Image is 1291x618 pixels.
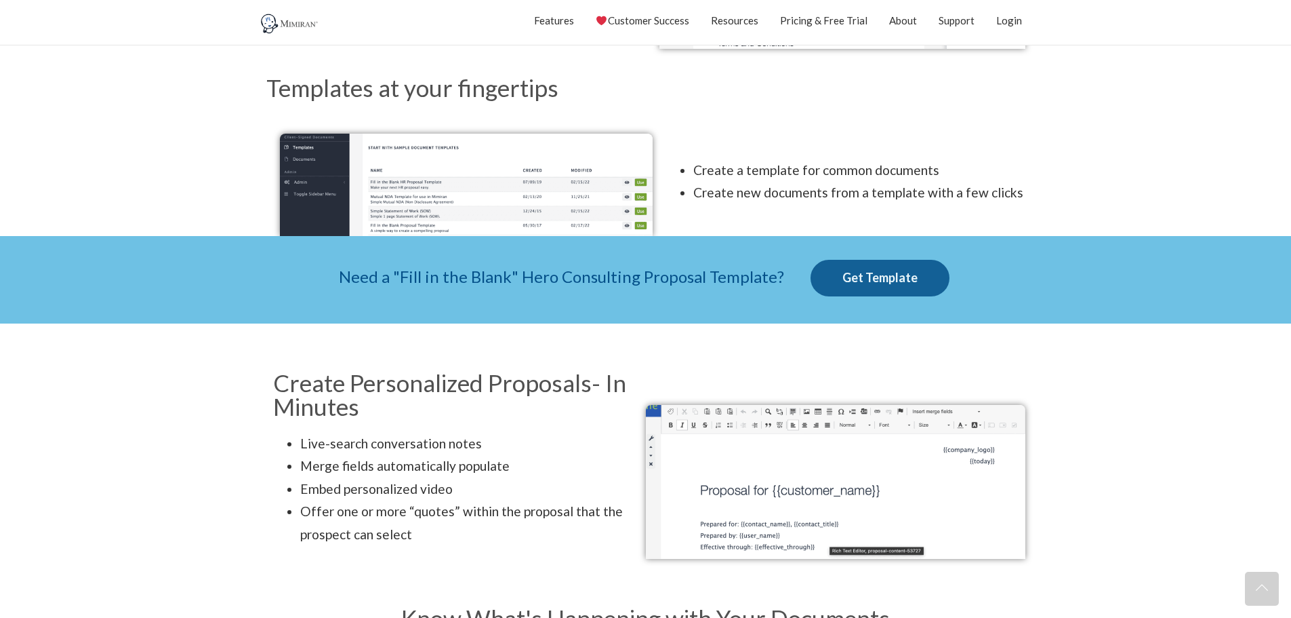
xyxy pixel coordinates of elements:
[300,455,639,478] li: Merge fields automatically populate
[811,260,949,296] a: Get Template
[300,500,639,545] li: Offer one or more “quotes” within the proposal that the prospect can select
[693,181,1025,204] li: Create new documents from a template with a few clicks
[266,76,1039,100] h2: Templates at your fingertips
[693,159,1025,182] li: Create a template for common documents
[996,3,1022,37] a: Login
[534,3,574,37] a: Features
[300,478,639,501] li: Embed personalized video
[273,371,639,419] h2: Create Personalized Proposals- In Minutes
[889,3,917,37] a: About
[596,16,607,26] img: ❤️
[780,3,867,37] a: Pricing & Free Trial
[280,134,653,236] img: Mimiran Proposal Document Templates
[339,267,784,286] span: Need a "Fill in the Blank" Hero Consulting Proposal Template?
[711,3,758,37] a: Resources
[260,14,321,34] img: Mimiran CRM
[300,432,639,455] li: Live-search conversation notes
[939,3,975,37] a: Support
[646,405,1025,560] img: Mimiran Proposal Merge Fields
[596,3,689,37] a: Customer Success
